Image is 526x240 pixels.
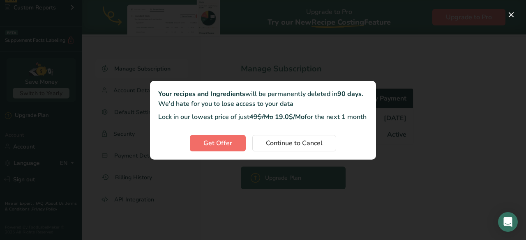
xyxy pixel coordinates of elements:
button: Continue to Cancel [252,135,336,151]
div: will be permanently deleted in . We'd hate for you to lose access to your data [158,89,368,109]
b: Your recipes and Ingredients [158,89,245,98]
p: Lock in our lowest price of just for the next 1 month [158,112,368,122]
b: 90 days [337,89,362,98]
span: Continue to Cancel [266,138,323,148]
b: 19.0$/Mo [275,112,305,121]
span: Get Offer [203,138,232,148]
span: 49$/Mo [249,112,273,121]
div: Open Intercom Messenger [498,212,518,232]
button: Get Offer [190,135,246,151]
